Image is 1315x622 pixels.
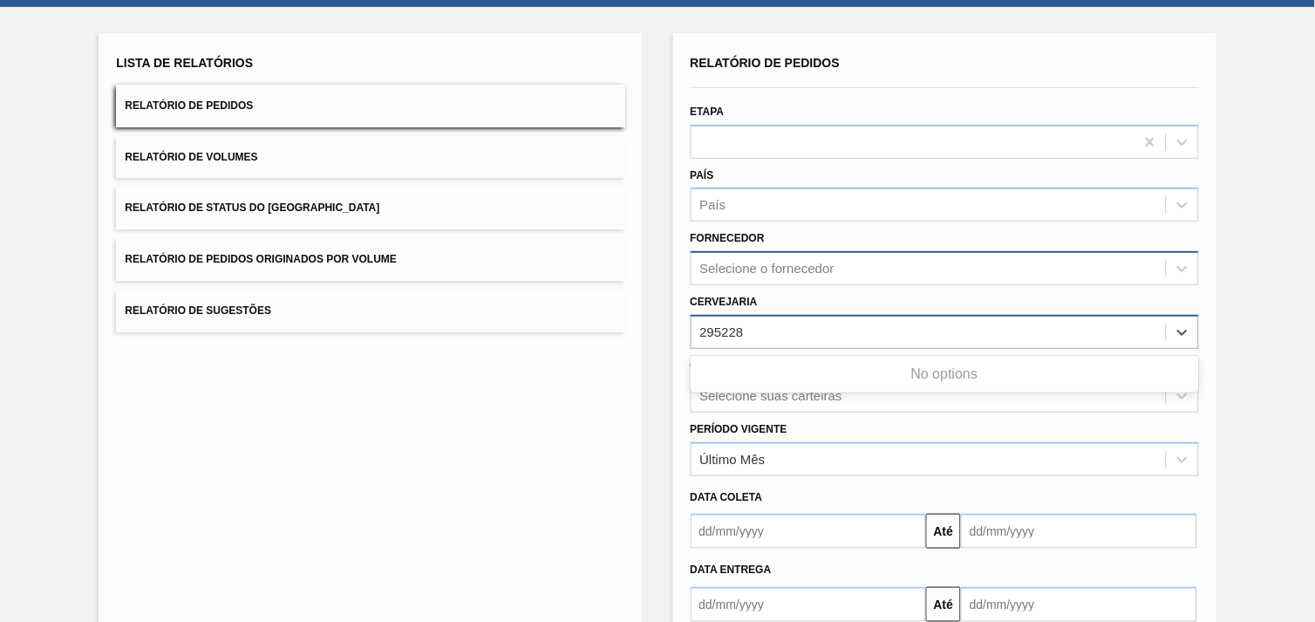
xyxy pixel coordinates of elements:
[116,85,624,127] button: Relatório de Pedidos
[125,99,253,112] span: Relatório de Pedidos
[961,587,1197,622] input: dd/mm/yyyy
[125,202,379,214] span: Relatório de Status do [GEOGRAPHIC_DATA]
[125,151,257,163] span: Relatório de Volumes
[125,253,397,265] span: Relatório de Pedidos Originados por Volume
[926,587,961,622] button: Até
[700,198,726,213] div: País
[116,56,253,70] span: Lista de Relatórios
[116,187,624,229] button: Relatório de Status do [GEOGRAPHIC_DATA]
[691,169,714,181] label: País
[691,564,772,576] span: Data entrega
[926,514,961,549] button: Até
[700,388,842,403] div: Selecione suas carteiras
[691,514,927,549] input: dd/mm/yyyy
[691,423,787,435] label: Período Vigente
[700,452,766,467] div: Último Mês
[691,232,765,244] label: Fornecedor
[116,290,624,332] button: Relatório de Sugestões
[961,514,1197,549] input: dd/mm/yyyy
[691,106,725,118] label: Etapa
[700,262,835,277] div: Selecione o fornecedor
[691,587,927,622] input: dd/mm/yyyy
[125,304,271,317] span: Relatório de Sugestões
[691,359,1199,389] div: No options
[116,136,624,179] button: Relatório de Volumes
[691,56,841,70] span: Relatório de Pedidos
[116,238,624,281] button: Relatório de Pedidos Originados por Volume
[691,491,763,503] span: Data coleta
[691,296,758,308] label: Cervejaria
